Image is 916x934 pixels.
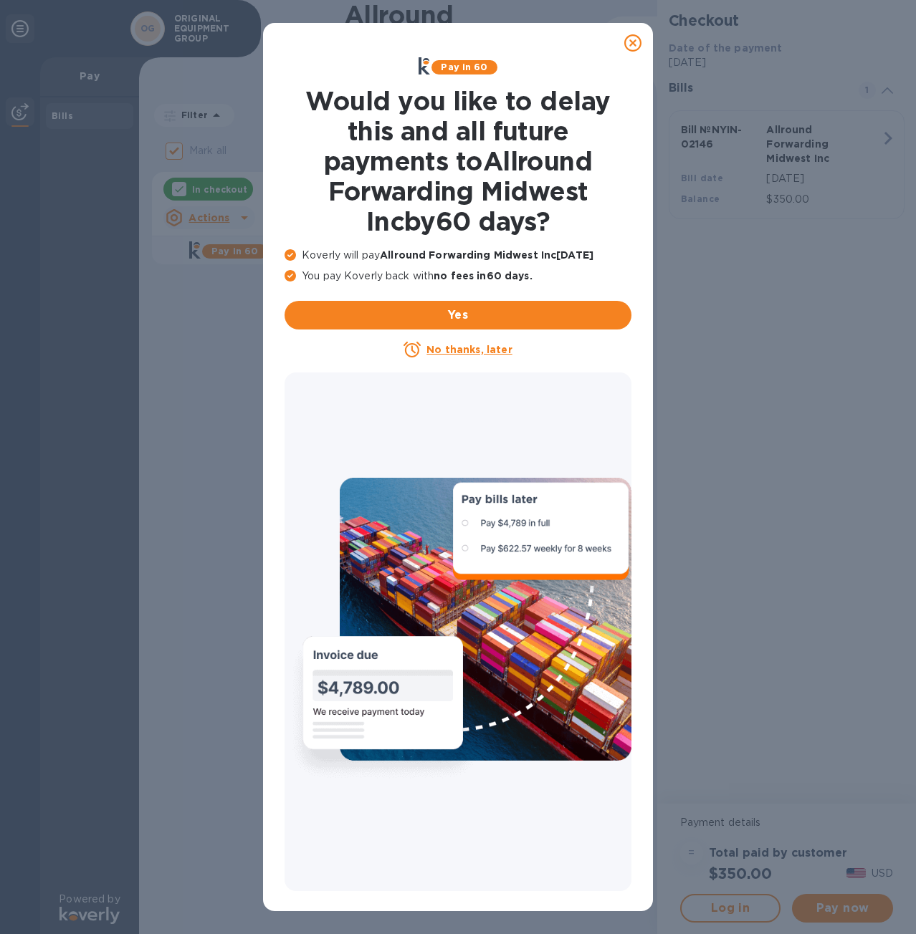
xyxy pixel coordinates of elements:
span: Yes [296,307,620,324]
b: Allround Forwarding Midwest Inc [DATE] [380,249,593,261]
b: Pay in 60 [441,62,487,72]
button: Yes [285,301,631,329]
u: No thanks, later [426,344,512,355]
b: no fees in 60 days . [434,270,532,281]
p: You pay Koverly back with [285,269,631,284]
p: Koverly will pay [285,248,631,263]
h1: Would you like to delay this and all future payments to Allround Forwarding Midwest Inc by 60 days ? [285,86,631,236]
